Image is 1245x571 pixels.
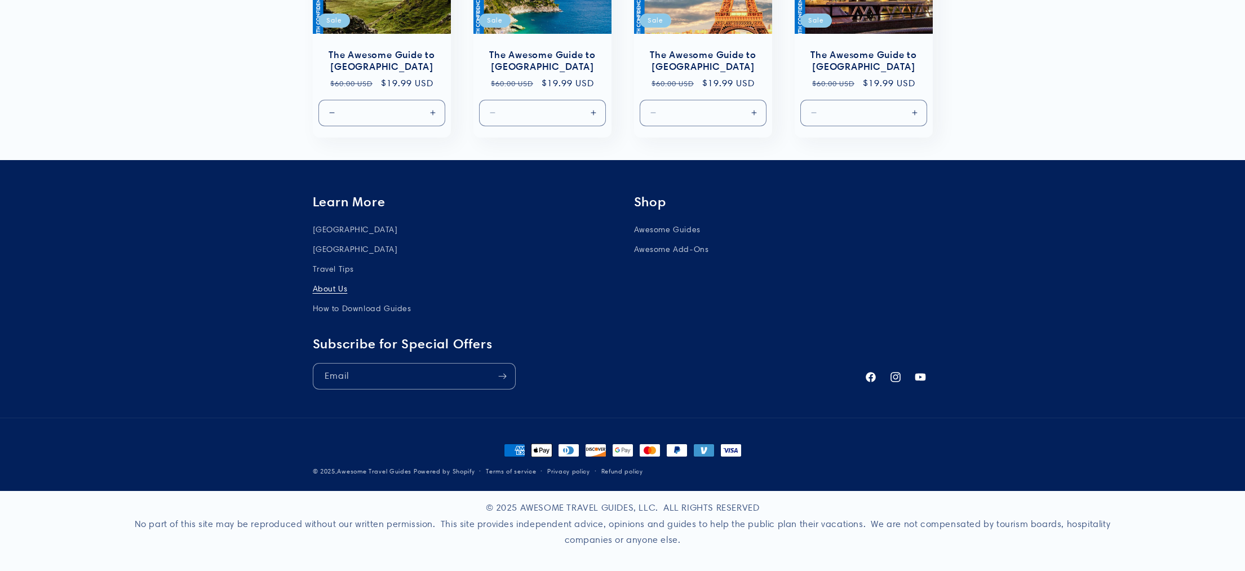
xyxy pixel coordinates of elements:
[313,336,853,352] h2: Subscribe for Special Offers
[313,240,398,259] a: [GEOGRAPHIC_DATA]
[806,49,921,73] a: The Awesome Guide to [GEOGRAPHIC_DATA]
[490,363,515,389] button: Subscribe
[313,467,412,475] small: © 2025,
[414,467,475,475] a: Powered by Shopify
[634,240,709,259] a: Awesome Add-Ons
[524,100,561,126] input: Quantity for Default Title
[364,100,400,126] input: Quantity for Default Title
[313,259,355,279] a: Travel Tips
[313,299,411,318] a: How to Download Guides
[313,223,398,240] a: [GEOGRAPHIC_DATA]
[324,49,440,73] a: The Awesome Guide to [GEOGRAPHIC_DATA]
[845,100,882,126] input: Quantity for Default Title
[486,466,536,477] a: Terms of service
[313,194,612,210] h2: Learn More
[601,466,643,477] a: Refund policy
[547,466,590,477] a: Privacy policy
[313,279,348,299] a: About Us
[645,49,761,73] a: The Awesome Guide to [GEOGRAPHIC_DATA]
[685,100,721,126] input: Quantity for Default Title
[634,223,701,240] a: Awesome Guides
[485,49,600,73] a: The Awesome Guide to [GEOGRAPHIC_DATA]
[337,467,411,475] a: Awesome Travel Guides
[634,194,933,210] h2: Shop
